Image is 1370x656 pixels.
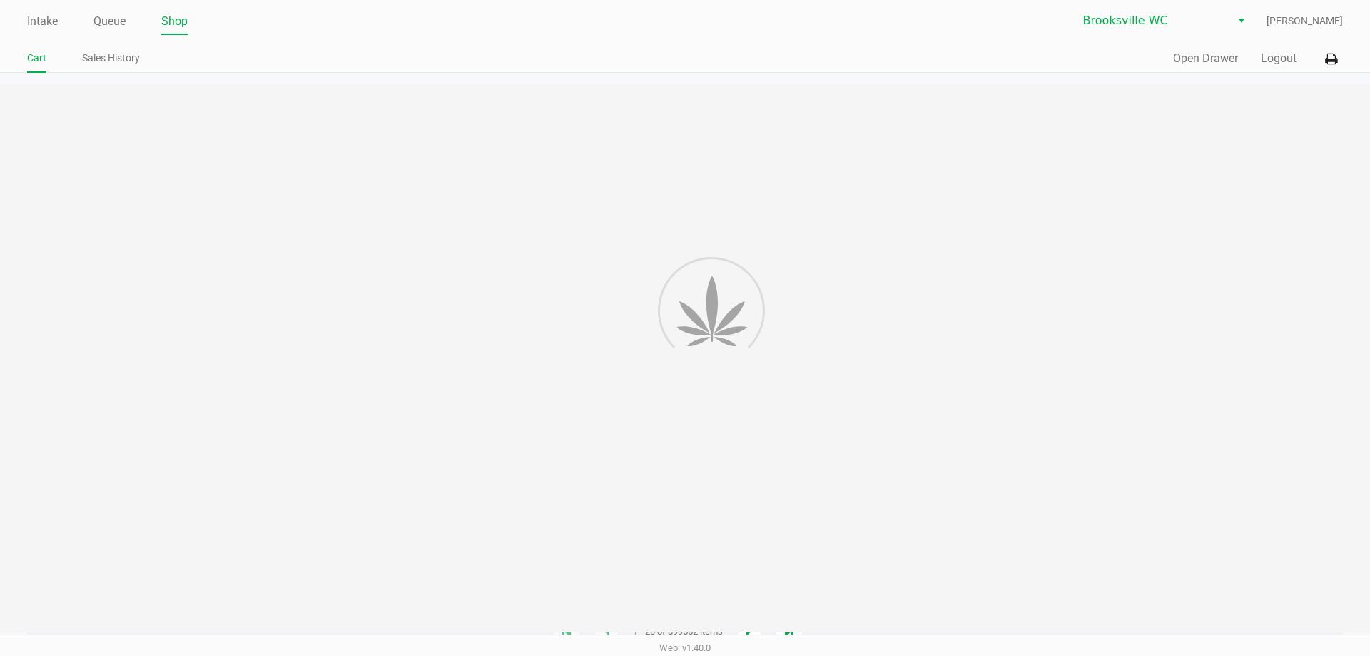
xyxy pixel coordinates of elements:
button: Logout [1261,50,1297,67]
button: Open Drawer [1173,50,1238,67]
a: Queue [93,11,126,31]
a: Intake [27,11,58,31]
a: Shop [161,11,188,31]
a: Cart [27,49,46,67]
span: [PERSON_NAME] [1267,14,1343,29]
span: Web: v1.40.0 [659,642,711,653]
span: Brooksville WC [1083,12,1222,29]
button: Select [1231,8,1252,34]
a: Sales History [82,49,140,67]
